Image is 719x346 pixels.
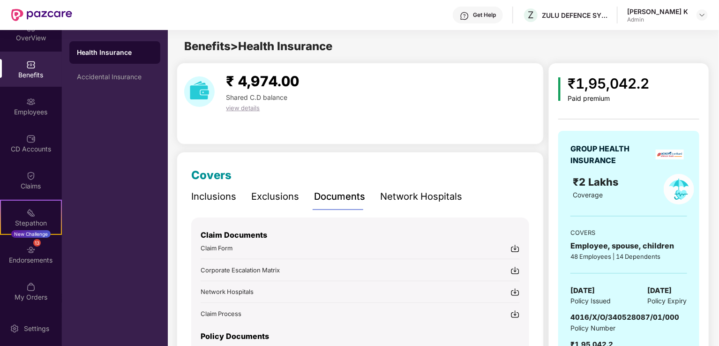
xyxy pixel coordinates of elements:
[510,287,520,297] img: svg+xml;base64,PHN2ZyBpZD0iRG93bmxvYWQtMjR4MjQiIHhtbG5zPSJodHRwOi8vd3d3LnczLm9yZy8yMDAwL3N2ZyIgd2...
[570,313,679,322] span: 4016/X/O/340528087/01/000
[201,266,280,274] span: Corporate Escalation Matrix
[26,208,36,218] img: svg+xml;base64,PHN2ZyB4bWxucz0iaHR0cDovL3d3dy53My5vcmcvMjAwMC9zdmciIHdpZHRoPSIyMSIgaGVpZ2h0PSIyMC...
[201,288,254,295] span: Network Hospitals
[570,240,687,252] div: Employee, spouse, children
[648,285,672,296] span: [DATE]
[226,104,260,112] span: view details
[11,9,72,21] img: New Pazcare Logo
[191,189,236,204] div: Inclusions
[648,296,687,306] span: Policy Expiry
[528,9,534,21] span: Z
[570,296,611,306] span: Policy Issued
[33,239,41,247] div: 13
[26,60,36,69] img: svg+xml;base64,PHN2ZyBpZD0iQmVuZWZpdHMiIHhtbG5zPSJodHRwOi8vd3d3LnczLm9yZy8yMDAwL3N2ZyIgd2lkdGg9Ij...
[510,266,520,275] img: svg+xml;base64,PHN2ZyBpZD0iRG93bmxvYWQtMjR4MjQiIHhtbG5zPSJodHRwOi8vd3d3LnczLm9yZy8yMDAwL3N2ZyIgd2...
[26,282,36,292] img: svg+xml;base64,PHN2ZyBpZD0iTXlfT3JkZXJzIiBkYXRhLW5hbWU9Ik15IE9yZGVycyIgeG1sbnM9Imh0dHA6Ly93d3cudz...
[570,252,687,261] div: 48 Employees | 14 Dependents
[568,95,650,103] div: Paid premium
[26,97,36,106] img: svg+xml;base64,PHN2ZyBpZD0iRW1wbG95ZWVzIiB4bWxucz0iaHR0cDovL3d3dy53My5vcmcvMjAwMC9zdmciIHdpZHRoPS...
[570,285,595,296] span: [DATE]
[627,7,688,16] div: [PERSON_NAME] K
[201,331,520,342] p: Policy Documents
[570,324,615,332] span: Policy Number
[573,191,603,199] span: Coverage
[573,176,622,188] span: ₹2 Lakhs
[314,189,365,204] div: Documents
[473,11,496,19] div: Get Help
[251,189,299,204] div: Exclusions
[201,310,241,317] span: Claim Process
[77,73,153,81] div: Accidental Insurance
[21,324,52,333] div: Settings
[10,324,19,333] img: svg+xml;base64,PHN2ZyBpZD0iU2V0dGluZy0yMHgyMCIgeG1sbnM9Imh0dHA6Ly93d3cudzMub3JnLzIwMDAvc3ZnIiB3aW...
[570,228,687,237] div: COVERS
[184,39,332,53] span: Benefits > Health Insurance
[460,11,469,21] img: svg+xml;base64,PHN2ZyBpZD0iSGVscC0zMngzMiIgeG1sbnM9Imh0dHA6Ly93d3cudzMub3JnLzIwMDAvc3ZnIiB3aWR0aD...
[510,309,520,319] img: svg+xml;base64,PHN2ZyBpZD0iRG93bmxvYWQtMjR4MjQiIHhtbG5zPSJodHRwOi8vd3d3LnczLm9yZy8yMDAwL3N2ZyIgd2...
[380,189,462,204] div: Network Hospitals
[1,218,61,228] div: Stepathon
[226,93,287,101] span: Shared C.D balance
[226,73,299,90] span: ₹ 4,974.00
[656,150,684,159] img: insurerLogo
[26,245,36,255] img: svg+xml;base64,PHN2ZyBpZD0iRW5kb3JzZW1lbnRzIiB4bWxucz0iaHR0cDovL3d3dy53My5vcmcvMjAwMC9zdmciIHdpZH...
[201,229,520,241] p: Claim Documents
[558,77,561,101] img: icon
[191,168,232,182] span: Covers
[664,174,694,204] img: policyIcon
[570,143,652,166] div: GROUP HEALTH INSURANCE
[510,244,520,253] img: svg+xml;base64,PHN2ZyBpZD0iRG93bmxvYWQtMjR4MjQiIHhtbG5zPSJodHRwOi8vd3d3LnczLm9yZy8yMDAwL3N2ZyIgd2...
[201,244,232,252] span: Claim Form
[542,11,607,20] div: ZULU DEFENCE SYSTEM PRIVATE LIMITED
[26,171,36,181] img: svg+xml;base64,PHN2ZyBpZD0iQ2xhaW0iIHhtbG5zPSJodHRwOi8vd3d3LnczLm9yZy8yMDAwL3N2ZyIgd2lkdGg9IjIwIi...
[627,16,688,23] div: Admin
[184,76,215,107] img: download
[77,48,153,57] div: Health Insurance
[26,134,36,143] img: svg+xml;base64,PHN2ZyBpZD0iQ0RfQWNjb3VudHMiIGRhdGEtbmFtZT0iQ0QgQWNjb3VudHMiIHhtbG5zPSJodHRwOi8vd3...
[11,230,51,238] div: New Challenge
[698,11,706,19] img: svg+xml;base64,PHN2ZyBpZD0iRHJvcGRvd24tMzJ4MzIiIHhtbG5zPSJodHRwOi8vd3d3LnczLm9yZy8yMDAwL3N2ZyIgd2...
[568,73,650,95] div: ₹1,95,042.2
